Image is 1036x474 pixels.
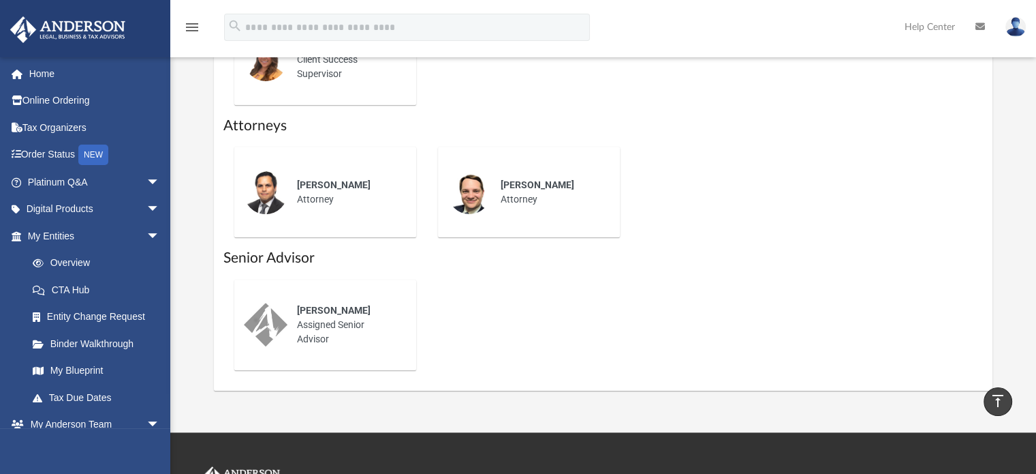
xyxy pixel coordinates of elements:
[19,384,180,411] a: Tax Due Dates
[10,411,174,439] a: My Anderson Teamarrow_drop_down
[19,303,180,331] a: Entity Change Request
[146,411,174,439] span: arrow_drop_down
[184,19,200,35] i: menu
[10,168,180,196] a: Platinum Q&Aarrow_drop_down
[287,294,407,356] div: Assigned Senior Advisor
[223,248,984,268] h1: Senior Advisor
[19,357,174,385] a: My Blueprint
[297,305,371,316] span: [PERSON_NAME]
[984,387,1012,416] a: vertical_align_top
[19,250,180,277] a: Overview
[146,168,174,196] span: arrow_drop_down
[6,16,129,43] img: Anderson Advisors Platinum Portal
[227,18,242,33] i: search
[184,26,200,35] a: menu
[448,171,491,214] img: thumbnail
[146,196,174,224] span: arrow_drop_down
[10,60,180,87] a: Home
[244,38,287,81] img: thumbnail
[990,393,1006,409] i: vertical_align_top
[223,116,984,136] h1: Attorneys
[297,179,371,190] span: [PERSON_NAME]
[10,141,180,169] a: Order StatusNEW
[10,87,180,115] a: Online Ordering
[10,196,180,223] a: Digital Productsarrow_drop_down
[501,179,574,190] span: [PERSON_NAME]
[146,222,174,250] span: arrow_drop_down
[244,171,287,214] img: thumbnail
[19,276,180,303] a: CTA Hub
[19,330,180,357] a: Binder Walkthrough
[287,168,407,216] div: Attorney
[287,29,407,91] div: Client Success Supervisor
[1005,17,1026,37] img: User Pic
[244,303,287,346] img: thumbnail
[78,145,108,165] div: NEW
[10,222,180,250] a: My Entitiesarrow_drop_down
[10,114,180,141] a: Tax Organizers
[491,168,610,216] div: Attorney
